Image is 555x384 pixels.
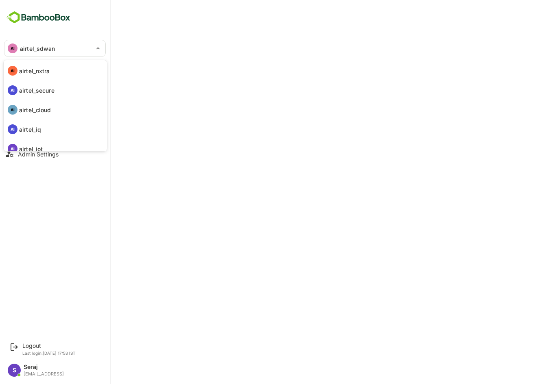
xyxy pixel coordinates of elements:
p: airtel_iq [19,125,41,134]
div: AI [8,66,17,76]
div: AI [8,105,17,115]
p: airtel_iot [19,145,43,153]
div: AI [8,144,17,154]
div: AI [8,85,17,95]
p: airtel_nxtra [19,67,50,75]
div: AI [8,124,17,134]
p: airtel_cloud [19,106,51,114]
p: airtel_secure [19,86,54,95]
